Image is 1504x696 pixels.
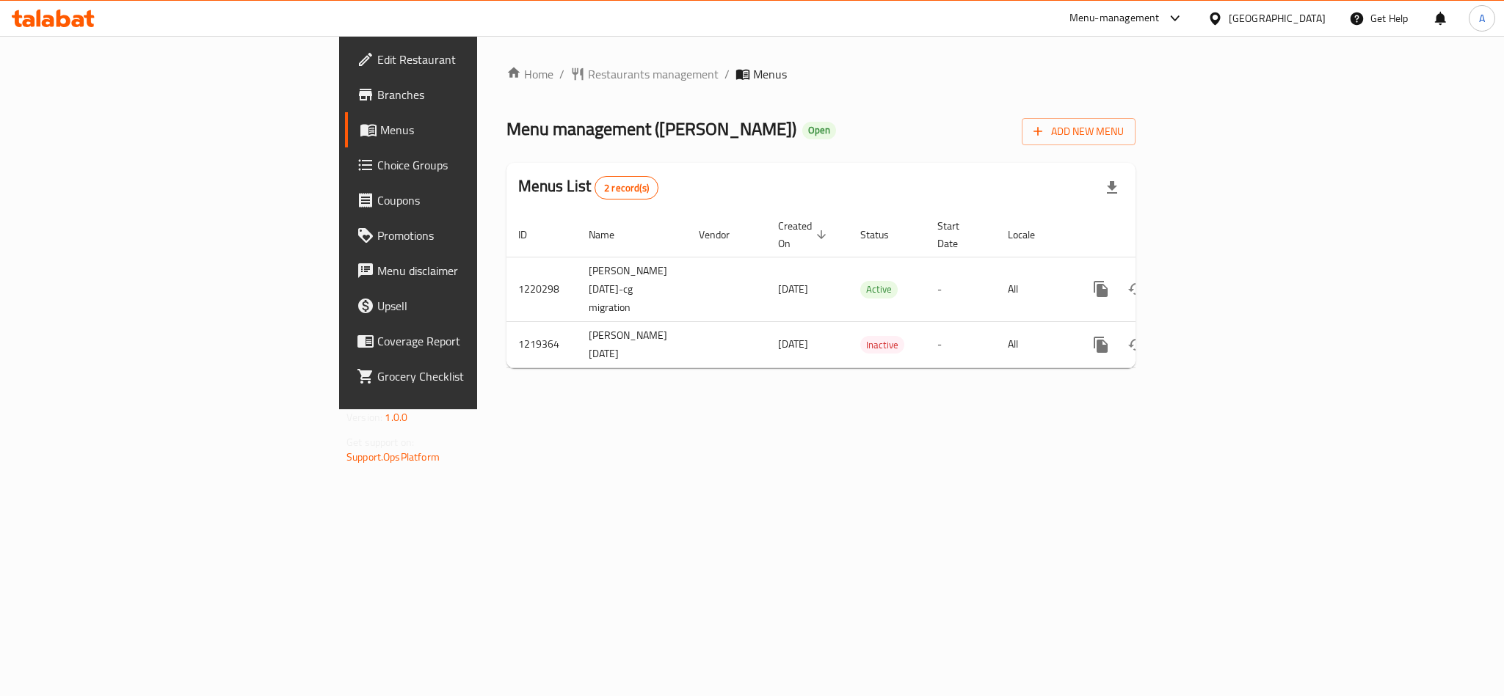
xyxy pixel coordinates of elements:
div: Menu-management [1069,10,1160,27]
span: Branches [377,86,578,103]
span: Created On [778,217,831,252]
h2: Menus List [518,175,658,199]
td: [PERSON_NAME] [DATE] [577,321,687,367]
span: Grocery Checklist [377,367,578,385]
div: [GEOGRAPHIC_DATA] [1229,10,1326,26]
span: Menus [753,65,787,83]
span: Get support on: [346,433,414,452]
span: A [1479,10,1485,26]
a: Menus [345,112,590,147]
button: Change Status [1119,327,1154,362]
a: Grocery Checklist [345,359,590,394]
span: Menus [380,121,578,139]
td: [PERSON_NAME] [DATE]-cg migration [577,257,687,321]
a: Upsell [345,288,590,323]
span: [DATE] [778,334,808,354]
span: Coverage Report [377,332,578,350]
span: Inactive [860,337,904,354]
div: Inactive [860,336,904,354]
a: Branches [345,77,590,112]
span: Upsell [377,297,578,315]
span: Vendor [699,226,749,243]
span: Coupons [377,191,578,209]
td: - [926,321,996,367]
span: Status [860,226,908,243]
span: Menu management ( [PERSON_NAME] ) [506,112,796,145]
div: Open [802,122,836,139]
span: Choice Groups [377,156,578,174]
span: ID [518,226,546,243]
a: Coverage Report [345,323,590,359]
span: Start Date [937,217,978,252]
button: Add New Menu [1022,118,1136,145]
span: 1.0.0 [385,408,407,427]
a: Support.OpsPlatform [346,447,440,466]
li: / [724,65,730,83]
nav: breadcrumb [506,65,1136,83]
span: Locale [1008,226,1054,243]
span: 2 record(s) [595,181,658,195]
td: All [996,321,1072,367]
a: Restaurants management [570,65,719,83]
span: Add New Menu [1033,122,1124,141]
button: Change Status [1119,271,1154,307]
button: more [1083,271,1119,307]
td: All [996,257,1072,321]
th: Actions [1072,213,1236,257]
span: Open [802,124,836,136]
div: Total records count [595,176,658,199]
span: Promotions [377,227,578,244]
a: Coupons [345,183,590,218]
span: Restaurants management [588,65,719,83]
a: Promotions [345,218,590,253]
a: Choice Groups [345,147,590,183]
td: - [926,257,996,321]
table: enhanced table [506,213,1236,368]
div: Export file [1094,170,1130,205]
a: Edit Restaurant [345,42,590,77]
a: Menu disclaimer [345,253,590,288]
div: Active [860,281,898,298]
button: more [1083,327,1119,362]
span: [DATE] [778,279,808,298]
span: Edit Restaurant [377,51,578,68]
span: Menu disclaimer [377,262,578,279]
span: Name [589,226,633,243]
span: Active [860,281,898,298]
span: Version: [346,408,382,427]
